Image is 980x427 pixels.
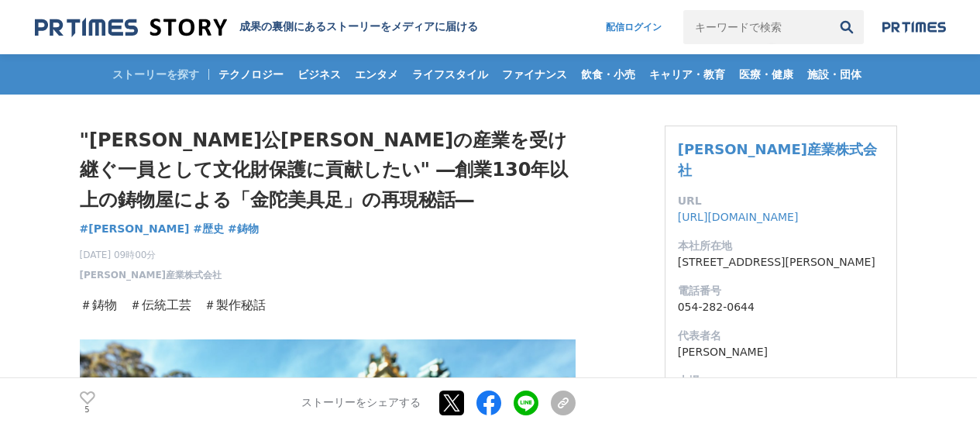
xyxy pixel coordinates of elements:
span: #[PERSON_NAME] [80,222,190,236]
a: キャリア・教育 [643,54,731,95]
a: #歴史 [193,221,224,237]
span: [DATE] 09時00分 [80,248,222,262]
button: 検索 [830,10,864,44]
span: テクノロジー [212,67,290,81]
span: #鋳物 [228,222,259,236]
a: エンタメ [349,54,404,95]
a: ビジネス [291,54,347,95]
p: ストーリーをシェアする [301,396,421,410]
input: キーワードで検索 [683,10,830,44]
a: ライフスタイル [406,54,494,95]
span: エンタメ [349,67,404,81]
h2: 成果の裏側にあるストーリーをメディアに届ける [239,20,478,34]
span: 医療・健康 [733,67,799,81]
h1: "[PERSON_NAME]公[PERSON_NAME]の産業を受け継ぐ一員として文化財保護に貢献したい" ―創業130年以上の鋳物屋による「金陀美具足」の再現秘話― [80,126,576,215]
img: prtimes [882,21,946,33]
dt: 代表者名 [678,328,884,344]
span: ファイナンス [496,67,573,81]
a: 医療・健康 [733,54,799,95]
p: 5 [80,406,95,414]
dd: 054-282-0644 [678,299,884,315]
dd: [STREET_ADDRESS][PERSON_NAME] [678,254,884,270]
a: 施設・団体 [801,54,868,95]
span: 飲食・小売 [575,67,641,81]
span: ライフスタイル [406,67,494,81]
a: ファイナンス [496,54,573,95]
span: キャリア・教育 [643,67,731,81]
dt: 本社所在地 [678,238,884,254]
a: 成果の裏側にあるストーリーをメディアに届ける 成果の裏側にあるストーリーをメディアに届ける [35,17,478,38]
a: [PERSON_NAME]産業株式会社 [678,141,877,178]
img: 成果の裏側にあるストーリーをメディアに届ける [35,17,227,38]
a: 配信ログイン [590,10,677,44]
a: テクノロジー [212,54,290,95]
a: [URL][DOMAIN_NAME] [678,211,799,223]
dt: 上場 [678,373,884,389]
dt: URL [678,193,884,209]
a: #鋳物 [228,221,259,237]
span: ビジネス [291,67,347,81]
dd: [PERSON_NAME] [678,344,884,360]
span: 施設・団体 [801,67,868,81]
p: ＃鋳物 ＃伝統工芸 ＃製作秘話 [80,294,576,317]
a: [PERSON_NAME]産業株式会社 [80,268,222,282]
dt: 電話番号 [678,283,884,299]
a: 飲食・小売 [575,54,641,95]
span: #歴史 [193,222,224,236]
a: #[PERSON_NAME] [80,221,190,237]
